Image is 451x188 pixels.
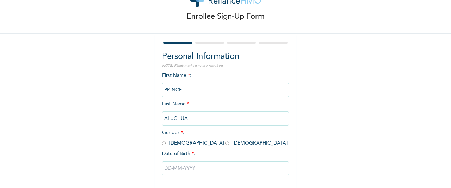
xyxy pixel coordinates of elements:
h2: Personal Information [162,50,289,63]
span: Gender : [DEMOGRAPHIC_DATA] [DEMOGRAPHIC_DATA] [162,130,288,146]
input: DD-MM-YYYY [162,161,289,175]
p: Enrollee Sign-Up Form [187,11,265,23]
span: First Name : [162,73,289,92]
span: Date of Birth : [162,150,195,158]
span: Last Name : [162,102,289,121]
input: Enter your first name [162,83,289,97]
input: Enter your last name [162,111,289,126]
p: NOTE: Fields marked (*) are required [162,63,289,68]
